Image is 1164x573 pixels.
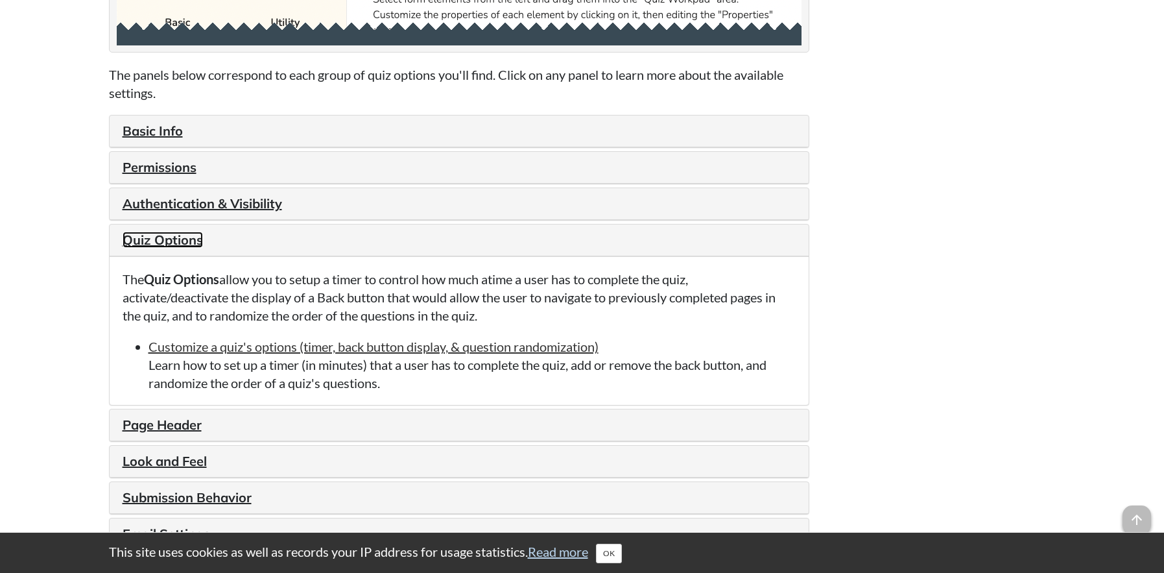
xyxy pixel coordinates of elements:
[96,543,1069,563] div: This site uses cookies as well as records your IP address for usage statistics.
[123,526,210,542] a: Email Settings
[596,544,622,563] button: Close
[1122,507,1151,522] a: arrow_upward
[123,159,196,175] a: Permissions
[123,270,796,324] p: The allow you to setup a timer to control how much atime a user has to complete the quiz, activat...
[1122,506,1151,534] span: arrow_upward
[123,489,252,506] a: Submission Behavior
[144,271,219,287] strong: Quiz Options
[123,453,207,469] a: Look and Feel
[123,417,202,433] a: Page Header
[123,195,282,212] a: Authentication & Visibility
[148,339,599,354] a: Customize a quiz's options (timer, back button display, & question randomization)
[148,337,796,392] li: Learn how to set up a timer (in minutes) that a user has to complete the quiz, add or remove the ...
[528,544,588,559] a: Read more
[123,123,183,139] a: Basic Info
[109,66,809,102] p: The panels below correspond to each group of quiz options you'll find. Click on any panel to lear...
[123,232,203,248] a: Quiz Options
